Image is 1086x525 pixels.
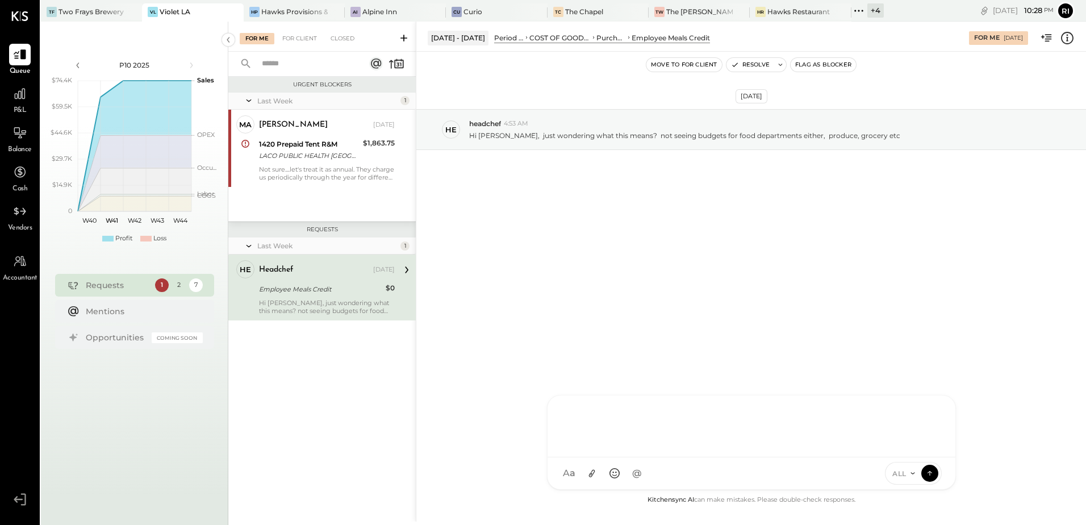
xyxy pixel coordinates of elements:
[234,226,410,234] div: Requests
[197,191,216,199] text: COGS
[249,7,260,17] div: HP
[627,463,648,484] button: @
[469,131,900,140] p: Hi [PERSON_NAME], just wondering what this means? not seeing budgets for food departments either,...
[1,83,39,116] a: P&L
[86,306,197,317] div: Mentions
[400,241,410,251] div: 1
[259,299,395,315] div: Hi [PERSON_NAME], just wondering what this means? not seeing budgets for food departments either,...
[155,278,169,292] div: 1
[494,33,524,43] div: Period P&L
[1,161,39,194] a: Cash
[325,33,360,44] div: Closed
[189,278,203,292] div: 7
[160,7,190,16] div: Violet LA
[767,7,830,16] div: Hawks Restaurant
[51,128,72,136] text: $44.6K
[993,5,1054,16] div: [DATE]
[106,216,118,224] text: W41
[257,96,398,106] div: Last Week
[86,60,183,70] div: P10 2025
[14,106,27,116] span: P&L
[892,469,907,478] span: ALL
[68,207,72,215] text: 0
[646,58,722,72] button: Move to for client
[12,184,27,194] span: Cash
[565,7,603,16] div: The Chapel
[791,58,856,72] button: Flag as Blocker
[259,150,360,161] div: LACO PUBLIC HEALTH [GEOGRAPHIC_DATA] [GEOGRAPHIC_DATA]
[363,137,395,149] div: $1,863.75
[52,102,72,110] text: $59.5K
[1,201,39,234] a: Vendors
[3,273,37,284] span: Accountant
[257,241,398,251] div: Last Week
[47,7,57,17] div: TF
[726,58,774,72] button: Resolve
[373,265,395,274] div: [DATE]
[553,7,563,17] div: TC
[259,264,293,276] div: headchef
[259,165,395,181] div: Not sure....let's treat it as annual. They charge us periodically through the year for different ...
[261,7,328,16] div: Hawks Provisions & Public House
[197,76,214,84] text: Sales
[596,33,626,43] div: Purchase Food
[386,282,395,294] div: $0
[259,119,328,131] div: [PERSON_NAME]
[974,34,1000,43] div: For Me
[570,468,575,479] span: a
[1004,34,1023,42] div: [DATE]
[259,139,360,150] div: 1420 Prepaid Tent R&M
[52,181,72,189] text: $14.9K
[529,33,591,43] div: COST OF GOODS SOLD (COGS)
[666,7,733,16] div: The [PERSON_NAME]
[197,164,216,172] text: Occu...
[173,216,187,224] text: W44
[8,145,32,155] span: Balance
[373,120,395,130] div: [DATE]
[172,278,186,292] div: 2
[86,332,146,343] div: Opportunities
[350,7,361,17] div: AI
[1,44,39,77] a: Queue
[736,89,767,103] div: [DATE]
[632,33,710,43] div: Employee Meals Credit
[240,264,251,275] div: he
[362,7,397,16] div: Alpine Inn
[979,5,990,16] div: copy link
[277,33,323,44] div: For Client
[559,463,579,484] button: Aa
[504,119,528,128] span: 4:53 AM
[452,7,462,17] div: Cu
[152,332,203,343] div: Coming Soon
[148,7,158,17] div: VL
[400,96,410,105] div: 1
[632,468,642,479] span: @
[240,33,274,44] div: For Me
[197,131,215,139] text: OPEX
[82,216,96,224] text: W40
[234,81,410,89] div: Urgent Blockers
[59,7,124,16] div: Two Frays Brewery
[463,7,482,16] div: Curio
[654,7,665,17] div: TW
[151,216,164,224] text: W43
[867,3,884,18] div: + 4
[428,31,488,45] div: [DATE] - [DATE]
[239,119,252,130] div: Ma
[8,223,32,234] span: Vendors
[1,251,39,284] a: Accountant
[115,234,132,243] div: Profit
[259,284,382,295] div: Employee Meals Credit
[10,66,31,77] span: Queue
[197,190,214,198] text: Labor
[469,119,501,128] span: headchef
[128,216,141,224] text: W42
[445,124,457,135] div: he
[86,280,149,291] div: Requests
[52,76,72,84] text: $74.4K
[153,234,166,243] div: Loss
[52,155,72,163] text: $29.7K
[1056,2,1075,20] button: Ri
[1,122,39,155] a: Balance
[755,7,766,17] div: HR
